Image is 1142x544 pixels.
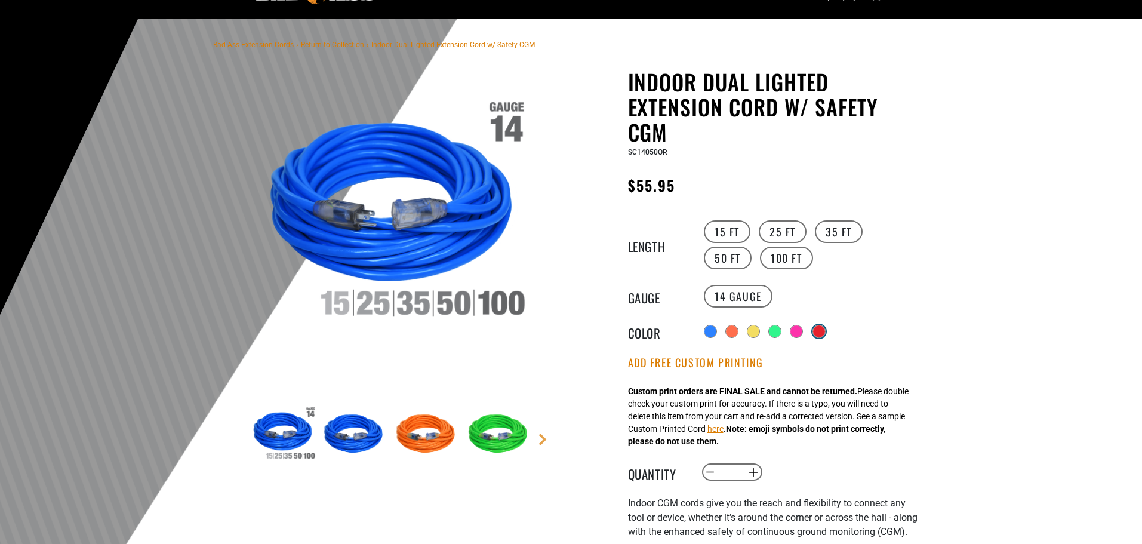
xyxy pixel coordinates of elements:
strong: Note: emoji symbols do not print correctly, please do not use them. [628,424,885,446]
label: 15 FT [704,220,750,243]
span: Indoor CGM cords give you the reach and flexibility to connect any tool or device, whether it’s a... [628,497,918,537]
img: blue [321,400,390,469]
label: 25 FT [759,220,807,243]
div: Please double check your custom print for accuracy. If there is a typo, you will need to delete t... [628,385,909,448]
legend: Length [628,237,688,253]
img: orange [393,400,462,469]
img: green [465,400,534,469]
a: Next [537,434,549,445]
label: 14 Gauge [704,285,772,308]
button: Add Free Custom Printing [628,356,764,370]
span: Indoor Dual Lighted Extension Cord w/ Safety CGM [371,41,535,49]
span: › [367,41,369,49]
nav: breadcrumbs [213,37,535,51]
h1: Indoor Dual Lighted Extension Cord w/ Safety CGM [628,69,921,145]
span: $55.95 [628,174,675,196]
legend: Color [628,324,688,339]
button: here [707,423,724,435]
label: 35 FT [815,220,863,243]
strong: Custom print orders are FINAL SALE and cannot be returned. [628,386,857,396]
label: 100 FT [760,247,813,269]
span: › [296,41,298,49]
a: Return to Collection [301,41,364,49]
legend: Gauge [628,288,688,304]
a: Bad Ass Extension Cords [213,41,294,49]
label: 50 FT [704,247,752,269]
span: SC14050OR [628,148,667,156]
label: Quantity [628,465,688,480]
